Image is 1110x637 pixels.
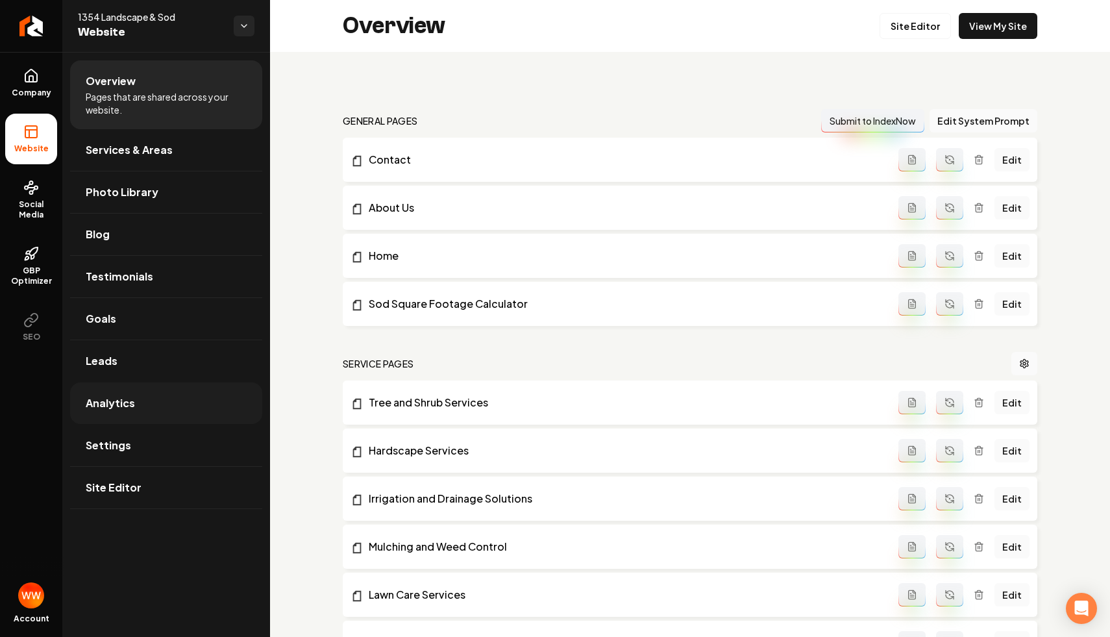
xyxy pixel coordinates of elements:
span: 1354 Landscape & Sod [78,10,223,23]
a: Site Editor [880,13,951,39]
button: Edit System Prompt [930,109,1037,132]
button: Add admin page prompt [898,487,926,510]
a: Hardscape Services [351,443,898,458]
a: Tree and Shrub Services [351,395,898,410]
a: Irrigation and Drainage Solutions [351,491,898,506]
span: Leads [86,353,117,369]
a: Site Editor [70,467,262,508]
span: Goals [86,311,116,327]
span: Blog [86,227,110,242]
span: SEO [18,332,45,342]
a: Analytics [70,382,262,424]
a: Sod Square Footage Calculator [351,296,898,312]
a: Social Media [5,169,57,231]
a: Edit [994,148,1030,171]
span: GBP Optimizer [5,266,57,286]
button: Add admin page prompt [898,391,926,414]
a: Home [351,248,898,264]
a: Photo Library [70,171,262,213]
a: Edit [994,292,1030,316]
img: Rebolt Logo [19,16,43,36]
h2: general pages [343,114,418,127]
span: Company [6,88,56,98]
button: Add admin page prompt [898,292,926,316]
button: Add admin page prompt [898,535,926,558]
img: Will Wallace [18,582,44,608]
span: Pages that are shared across your website. [86,90,247,116]
a: Contact [351,152,898,168]
a: View My Site [959,13,1037,39]
span: Overview [86,73,136,89]
button: Open user button [18,582,44,608]
span: Settings [86,438,131,453]
span: Photo Library [86,184,158,200]
button: Add admin page prompt [898,148,926,171]
a: Leads [70,340,262,382]
h2: Service Pages [343,357,414,370]
a: Edit [994,439,1030,462]
button: Add admin page prompt [898,583,926,606]
a: Edit [994,583,1030,606]
a: Edit [994,244,1030,268]
span: Social Media [5,199,57,220]
a: Edit [994,196,1030,219]
a: Blog [70,214,262,255]
span: Site Editor [86,480,142,495]
a: GBP Optimizer [5,236,57,297]
button: Add admin page prompt [898,244,926,268]
span: Services & Areas [86,142,173,158]
a: Edit [994,487,1030,510]
a: Lawn Care Services [351,587,898,603]
a: Services & Areas [70,129,262,171]
a: Mulching and Weed Control [351,539,898,555]
span: Website [9,144,54,154]
div: Open Intercom Messenger [1066,593,1097,624]
a: Goals [70,298,262,340]
a: Edit [994,535,1030,558]
a: Edit [994,391,1030,414]
h2: Overview [343,13,445,39]
button: SEO [5,302,57,353]
button: Add admin page prompt [898,439,926,462]
span: Website [78,23,223,42]
a: Company [5,58,57,108]
span: Analytics [86,395,135,411]
span: Testimonials [86,269,153,284]
a: Testimonials [70,256,262,297]
button: Submit to IndexNow [821,109,924,132]
button: Add admin page prompt [898,196,926,219]
span: Account [14,614,49,624]
a: About Us [351,200,898,216]
a: Settings [70,425,262,466]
